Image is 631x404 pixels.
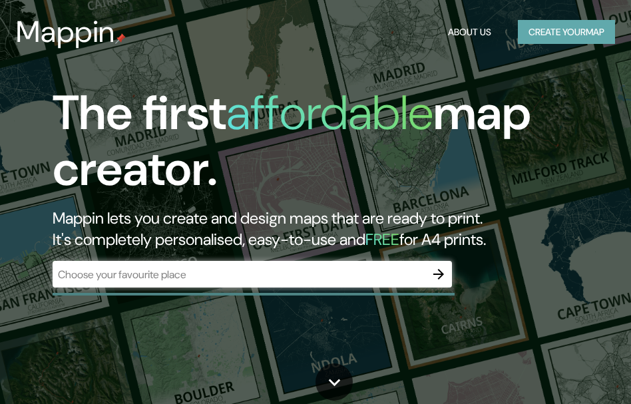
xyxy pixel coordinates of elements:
[513,352,616,389] iframe: Help widget launcher
[53,208,557,250] h2: Mappin lets you create and design maps that are ready to print. It's completely personalised, eas...
[226,82,433,144] h1: affordable
[53,267,425,282] input: Choose your favourite place
[115,33,126,44] img: mappin-pin
[16,15,115,49] h3: Mappin
[365,229,399,250] h5: FREE
[443,20,497,45] button: About Us
[518,20,615,45] button: Create yourmap
[53,85,557,208] h1: The first map creator.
